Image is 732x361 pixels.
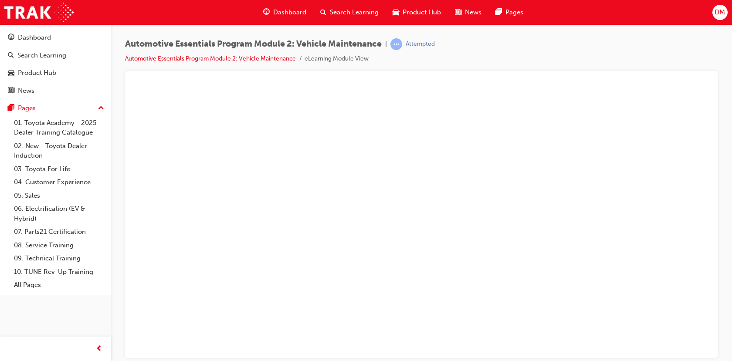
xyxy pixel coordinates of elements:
[125,55,296,62] a: Automotive Essentials Program Module 2: Vehicle Maintenance
[3,28,108,100] button: DashboardSearch LearningProduct HubNews
[10,175,108,189] a: 04. Customer Experience
[10,265,108,279] a: 10. TUNE Rev-Up Training
[18,86,34,96] div: News
[393,7,399,18] span: car-icon
[385,39,387,49] span: |
[10,189,108,202] a: 05. Sales
[10,162,108,176] a: 03. Toyota For Life
[305,54,369,64] li: eLearning Module View
[10,225,108,239] a: 07. Parts21 Certification
[18,68,56,78] div: Product Hub
[3,100,108,116] button: Pages
[10,278,108,292] a: All Pages
[448,3,488,21] a: news-iconNews
[8,34,14,42] span: guage-icon
[3,65,108,81] a: Product Hub
[3,47,108,64] a: Search Learning
[273,7,306,17] span: Dashboard
[313,3,386,21] a: search-iconSearch Learning
[465,7,481,17] span: News
[10,116,108,139] a: 01. Toyota Academy - 2025 Dealer Training Catalogue
[10,239,108,252] a: 08. Service Training
[263,7,270,18] span: guage-icon
[488,3,530,21] a: pages-iconPages
[455,7,461,18] span: news-icon
[3,83,108,99] a: News
[403,7,441,17] span: Product Hub
[715,7,725,17] span: DM
[3,30,108,46] a: Dashboard
[10,202,108,225] a: 06. Electrification (EV & Hybrid)
[18,103,36,113] div: Pages
[8,69,14,77] span: car-icon
[125,39,382,49] span: Automotive Essentials Program Module 2: Vehicle Maintenance
[390,38,402,50] span: learningRecordVerb_ATTEMPT-icon
[8,52,14,60] span: search-icon
[10,252,108,265] a: 09. Technical Training
[330,7,379,17] span: Search Learning
[96,344,102,354] span: prev-icon
[320,7,326,18] span: search-icon
[17,51,66,61] div: Search Learning
[18,33,51,43] div: Dashboard
[495,7,502,18] span: pages-icon
[8,87,14,95] span: news-icon
[712,5,728,20] button: DM
[8,105,14,112] span: pages-icon
[98,103,104,114] span: up-icon
[406,40,435,48] div: Attempted
[4,3,74,22] img: Trak
[10,139,108,162] a: 02. New - Toyota Dealer Induction
[386,3,448,21] a: car-iconProduct Hub
[256,3,313,21] a: guage-iconDashboard
[505,7,523,17] span: Pages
